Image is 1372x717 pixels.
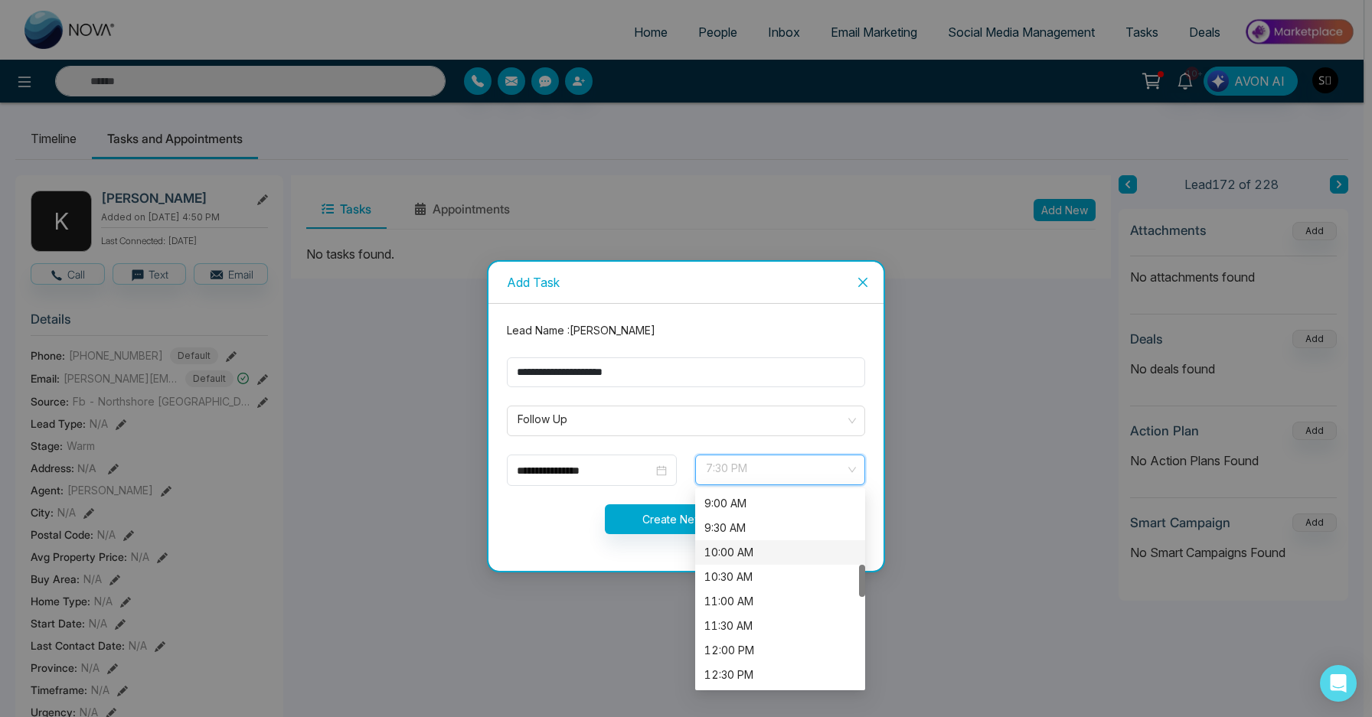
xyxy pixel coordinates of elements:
span: Follow Up [518,408,854,434]
div: 10:00 AM [704,544,856,561]
button: Create New Task [605,504,768,534]
div: 11:30 AM [704,618,856,634]
button: Close [842,262,884,303]
div: Open Intercom Messenger [1320,665,1357,702]
div: 12:30 PM [695,663,865,687]
div: 11:00 AM [704,593,856,610]
span: close [857,276,869,288]
div: 10:30 AM [695,565,865,589]
div: 11:30 AM [695,614,865,638]
div: 9:30 AM [704,520,856,536]
div: 10:00 AM [695,540,865,565]
div: 9:30 AM [695,516,865,540]
div: 12:30 PM [704,666,856,683]
div: Add Task [507,274,865,291]
div: Lead Name : [PERSON_NAME] [498,322,874,339]
div: 12:00 PM [695,638,865,663]
div: 12:00 PM [704,642,856,659]
div: 9:00 AM [704,495,856,512]
span: 7:30 PM [706,457,854,483]
div: 11:00 AM [695,589,865,614]
div: 10:30 AM [704,569,856,585]
div: 9:00 AM [695,491,865,516]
